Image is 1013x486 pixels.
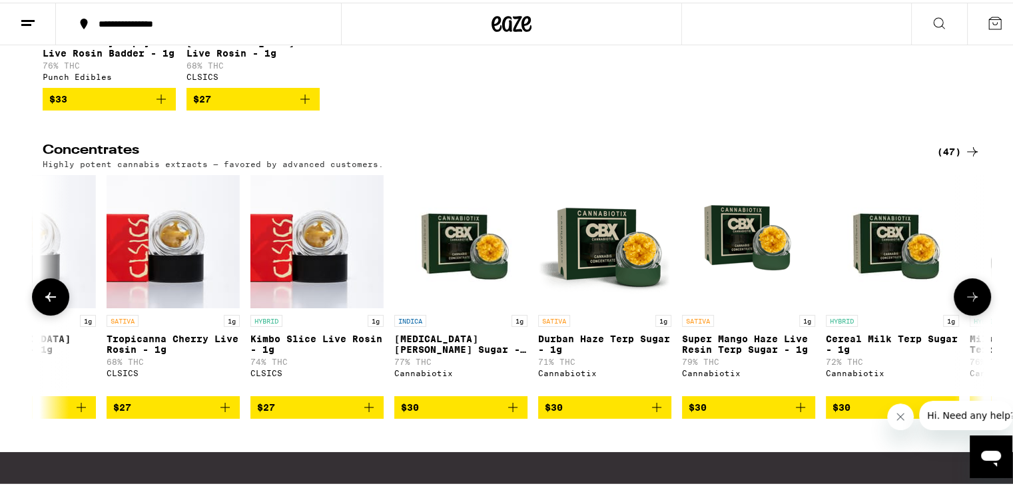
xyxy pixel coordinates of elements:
a: Open page for Cereal Milk Terp Sugar - 1g from Cannabiotix [826,172,959,393]
img: Cannabiotix - Super Mango Haze Live Resin Terp Sugar - 1g [682,172,815,306]
p: 76% THC [43,59,176,67]
img: Cannabiotix - Cereal Milk Terp Sugar - 1g [826,172,959,306]
a: Open page for Tropicanna Cherry Live Rosin - 1g from CLSICS [107,172,240,393]
span: Hi. Need any help? [8,9,96,20]
a: Open page for Durban Haze Terp Sugar - 1g from Cannabiotix [538,172,671,393]
img: CLSICS - Tropicanna Cherry Live Rosin - 1g [107,172,240,306]
p: 68% THC [107,355,240,364]
div: CLSICS [250,366,384,375]
span: $27 [113,399,131,410]
button: Add to bag [682,393,815,416]
span: $30 [689,399,707,410]
button: Add to bag [186,85,320,108]
p: 1g [368,312,384,324]
div: Cannabiotix [826,366,959,375]
span: $27 [193,91,211,102]
p: 71% THC [538,355,671,364]
img: Cannabiotix - Jet Lag OG Terp Sugar - 1g [394,172,527,306]
span: $30 [545,399,563,410]
p: [DEMOGRAPHIC_DATA] Live Rosin - 1g [186,35,320,56]
div: Punch Edibles [43,70,176,79]
p: Durban Haze Terp Sugar - 1g [538,331,671,352]
span: $33 [49,91,67,102]
p: HYBRID [970,312,1002,324]
p: SATIVA [107,312,139,324]
p: 1g [655,312,671,324]
p: 1g [224,312,240,324]
p: 68% THC [186,59,320,67]
button: Add to bag [826,393,959,416]
iframe: Message from company [919,398,1012,427]
p: 79% THC [682,355,815,364]
a: Open page for Super Mango Haze Live Resin Terp Sugar - 1g from Cannabiotix [682,172,815,393]
span: $30 [833,399,850,410]
div: Cannabiotix [682,366,815,375]
div: Cannabiotix [538,366,671,375]
button: Add to bag [538,393,671,416]
h2: Concentrates [43,141,915,157]
a: Open page for Jet Lag OG Terp Sugar - 1g from Cannabiotix [394,172,527,393]
button: Add to bag [250,393,384,416]
p: HYBRID [826,312,858,324]
img: Cannabiotix - Durban Haze Terp Sugar - 1g [538,172,671,306]
iframe: Button to launch messaging window [970,433,1012,475]
a: (47) [937,141,980,157]
p: [MEDICAL_DATA] [PERSON_NAME] Sugar - 1g [394,331,527,352]
iframe: Close message [887,401,914,427]
span: $27 [257,399,275,410]
p: 74% THC [250,355,384,364]
p: INDICA [394,312,426,324]
p: Kimbo Slice Live Rosin - 1g [250,331,384,352]
img: CLSICS - Kimbo Slice Live Rosin - 1g [250,172,384,306]
p: Tropicanna Cherry Live Rosin - 1g [107,331,240,352]
p: Cereal Milk Terp Sugar - 1g [826,331,959,352]
p: Super Mango Haze Live Resin Terp Sugar - 1g [682,331,815,352]
p: 72% THC [826,355,959,364]
p: HYBRID [250,312,282,324]
button: Add to bag [394,393,527,416]
p: 77% THC [394,355,527,364]
p: 1g [80,312,96,324]
div: CLSICS [107,366,240,375]
p: 1g [799,312,815,324]
p: 1g [511,312,527,324]
p: SATIVA [682,312,714,324]
p: 1g [943,312,959,324]
p: White Cherry Papaya Live Rosin Badder - 1g [43,35,176,56]
p: SATIVA [538,312,570,324]
div: CLSICS [186,70,320,79]
a: Open page for Kimbo Slice Live Rosin - 1g from CLSICS [250,172,384,393]
button: Add to bag [107,393,240,416]
p: Highly potent cannabis extracts — favored by advanced customers. [43,157,384,166]
button: Add to bag [43,85,176,108]
div: Cannabiotix [394,366,527,375]
span: $30 [401,399,419,410]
